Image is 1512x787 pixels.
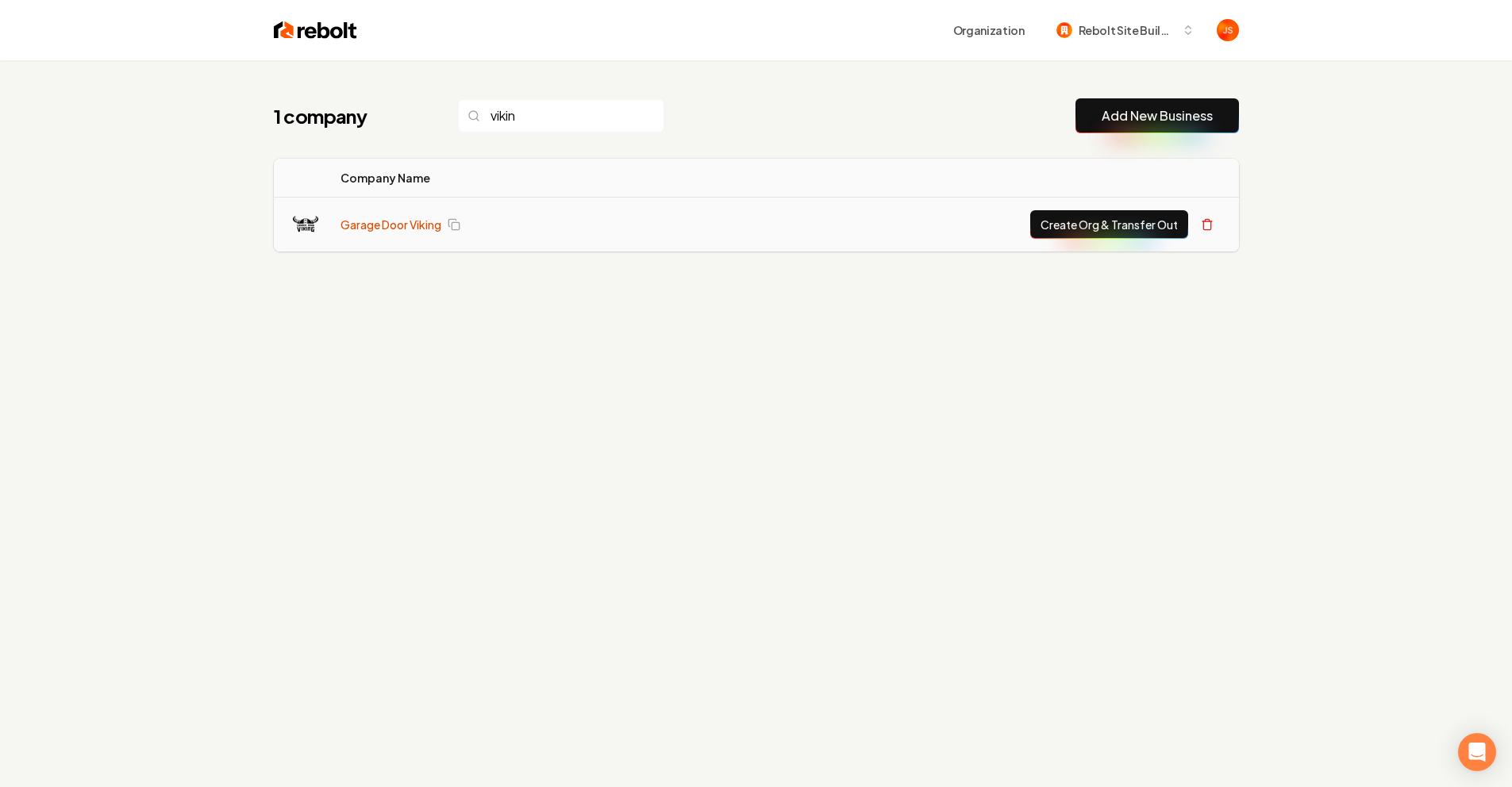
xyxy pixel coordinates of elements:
img: Garage Door Viking logo [293,212,318,237]
h1: 1 company [274,103,426,129]
img: Rebolt Logo [274,19,357,41]
button: Add New Business [1075,98,1239,133]
button: Create Org & Transfer Out [1030,210,1188,239]
a: Garage Door Viking [340,217,441,232]
th: Company Name [328,159,687,198]
img: James Shamoun [1217,19,1239,41]
button: Open user button [1217,19,1239,41]
a: Add New Business [1102,106,1213,125]
span: Rebolt Site Builder [1079,22,1175,39]
button: Organization [944,16,1034,44]
img: Rebolt Site Builder [1056,22,1072,38]
div: Open Intercom Messenger [1458,733,1496,771]
input: Search... [458,99,664,132]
